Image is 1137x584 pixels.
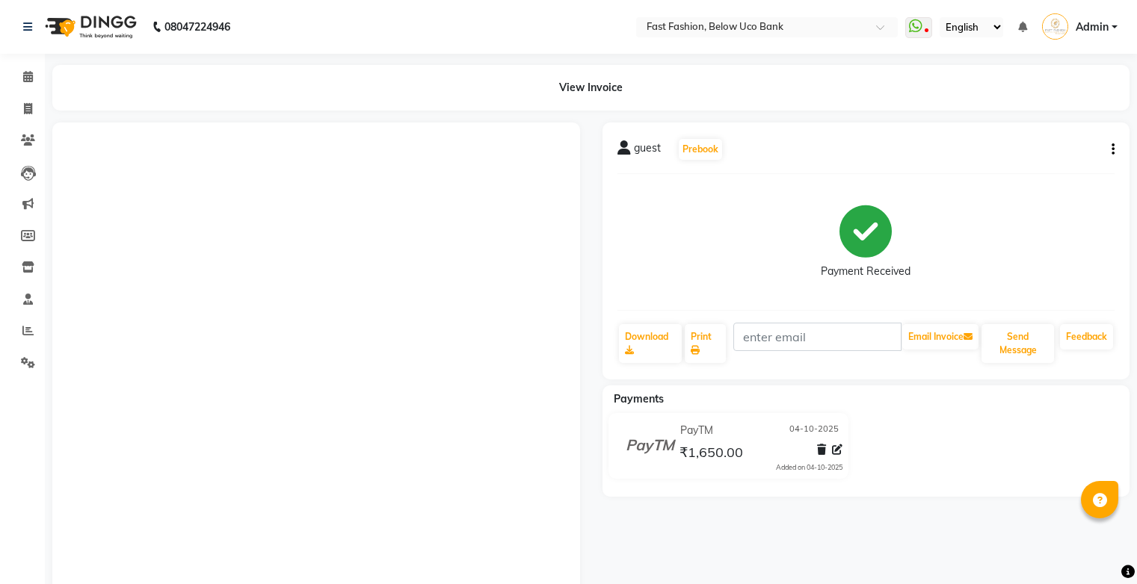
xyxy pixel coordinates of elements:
[685,324,726,363] a: Print
[164,6,230,48] b: 08047224946
[733,323,902,351] input: enter email
[38,6,141,48] img: logo
[789,423,839,438] span: 04-10-2025
[1076,19,1109,35] span: Admin
[776,462,842,473] div: Added on 04-10-2025
[680,423,713,438] span: PayTM
[982,324,1054,363] button: Send Message
[679,139,722,160] button: Prebook
[1074,524,1122,569] iframe: chat widget
[1060,324,1113,350] a: Feedback
[52,65,1130,111] div: View Invoice
[1042,13,1068,40] img: Admin
[619,324,682,363] a: Download
[821,264,910,279] div: Payment Received
[614,392,664,406] span: Payments
[902,324,979,350] button: Email Invoice
[634,140,661,161] span: guest
[680,444,743,465] span: ₹1,650.00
